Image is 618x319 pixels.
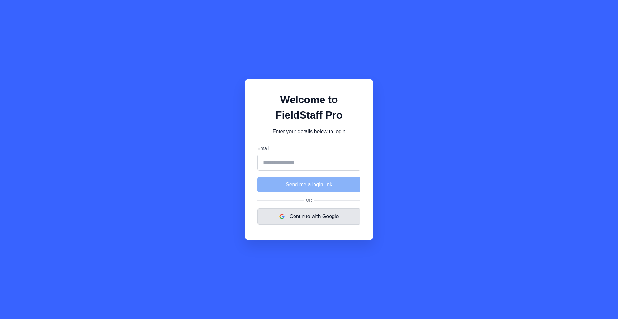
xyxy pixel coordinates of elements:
[257,128,360,136] p: Enter your details below to login
[257,177,360,192] button: Send me a login link
[257,145,360,152] label: Email
[279,214,285,219] img: google logo
[257,92,360,123] h1: Welcome to FieldStaff Pro
[257,208,360,225] button: Continue with Google
[304,198,314,203] span: Or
